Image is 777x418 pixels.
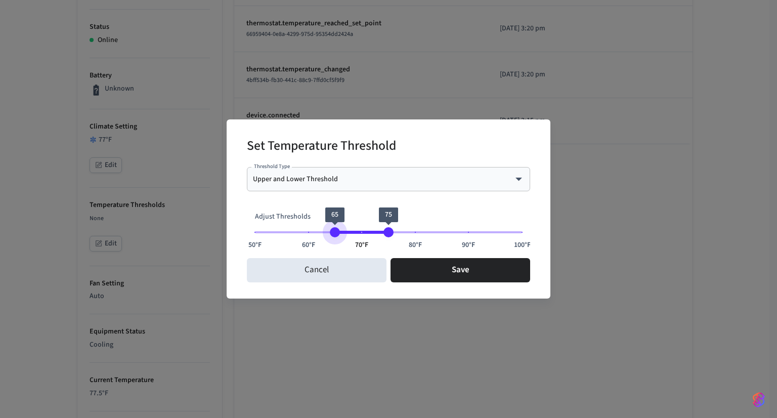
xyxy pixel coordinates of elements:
span: 90°F [462,240,475,250]
p: Adjust Thresholds [255,212,522,222]
h2: Set Temperature Threshold [247,132,396,162]
button: Cancel [247,258,386,282]
span: 60°F [302,240,315,250]
span: 50°F [248,240,262,250]
label: Threshold Type [254,162,290,170]
span: 65 [331,210,338,220]
span: 80°F [409,240,422,250]
div: Upper and Lower Threshold [253,174,524,184]
button: Save [391,258,530,282]
span: 70°F [355,240,368,250]
img: SeamLogoGradient.69752ec5.svg [753,392,765,408]
span: 100°F [514,240,531,250]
